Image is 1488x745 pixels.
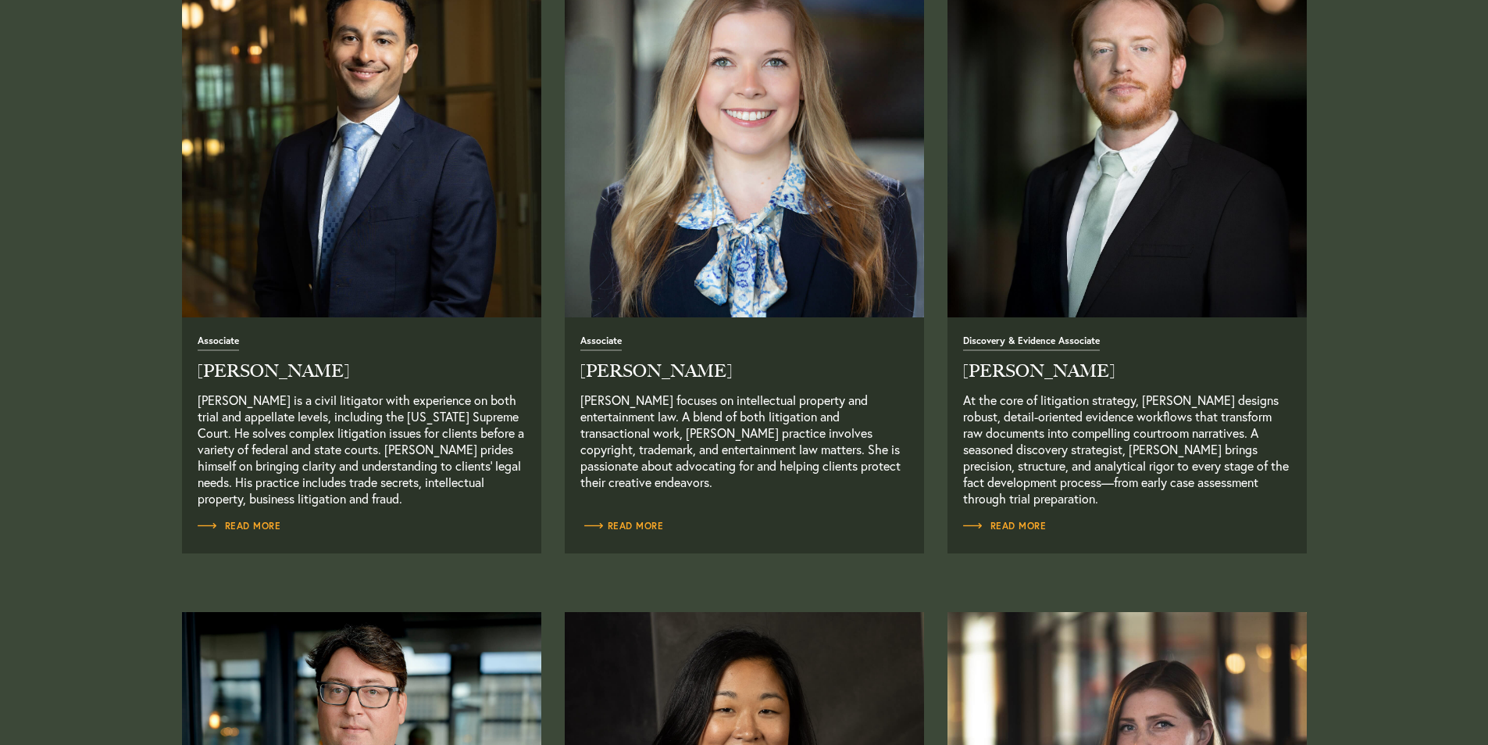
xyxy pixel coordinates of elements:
h2: [PERSON_NAME] [580,363,908,380]
a: Read Full Bio [580,334,908,507]
p: [PERSON_NAME] focuses on intellectual property and entertainment law. A blend of both litigation ... [580,392,908,507]
span: Read More [580,521,664,531]
span: Associate [198,336,239,351]
span: Read More [963,521,1047,531]
a: Read Full Bio [963,518,1047,534]
a: Read Full Bio [198,518,281,534]
span: Read More [198,521,281,531]
h2: [PERSON_NAME] [963,363,1291,380]
a: Read Full Bio [198,334,526,507]
span: Discovery & Evidence Associate [963,336,1100,351]
p: [PERSON_NAME] is a civil litigator with experience on both trial and appellate levels, including ... [198,392,526,507]
p: At the core of litigation strategy, [PERSON_NAME] designs robust, detail-oriented evidence workfl... [963,392,1291,507]
span: Associate [580,336,622,351]
a: Read Full Bio [580,518,664,534]
a: Read Full Bio [963,334,1291,507]
h2: [PERSON_NAME] [198,363,526,380]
